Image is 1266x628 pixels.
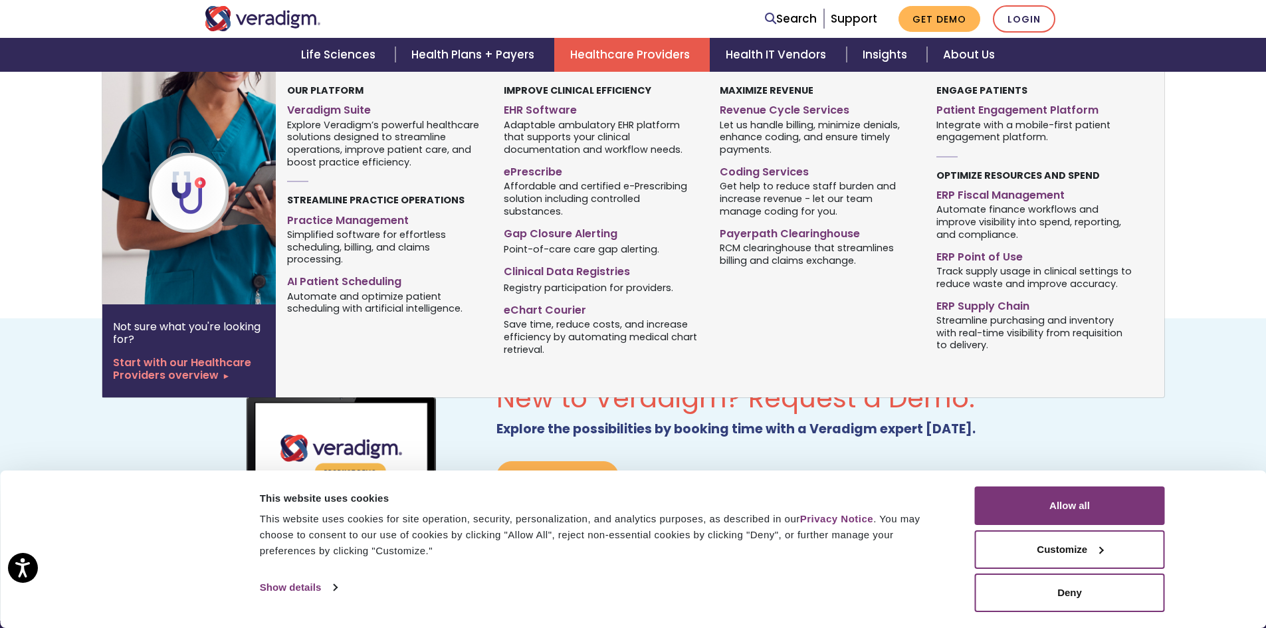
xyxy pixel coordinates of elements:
a: Health IT Vendors [710,38,846,72]
p: Explore the possibilities by booking time with a Veradigm expert [DATE]. [496,419,1061,440]
span: Streamline purchasing and inventory with real-time visibility from requisition to delivery. [936,313,1132,352]
div: This website uses cookies for site operation, security, personalization, and analytics purposes, ... [260,511,945,559]
a: Insights [847,38,927,72]
a: Revenue Cycle Services [720,98,916,118]
a: Login [993,5,1055,33]
a: Get Demo [898,6,980,32]
button: Allow all [975,486,1165,525]
strong: Improve Clinical Efficiency [504,84,651,97]
a: Healthcare Providers [554,38,710,72]
a: Health Plans + Payers [395,38,554,72]
a: Support [831,11,877,27]
a: ERP Fiscal Management [936,183,1132,203]
strong: Optimize Resources and Spend [936,169,1100,182]
span: Explore Veradigm’s powerful healthcare solutions designed to streamline operations, improve patie... [287,118,483,168]
span: Automate and optimize patient scheduling with artificial intelligence. [287,289,483,315]
span: Affordable and certified e-Prescribing solution including controlled substances. [504,179,700,218]
span: Adaptable ambulatory EHR platform that supports your clinical documentation and workflow needs. [504,118,700,156]
a: Practice Management [287,209,483,228]
img: Healthcare Provider [102,72,316,304]
span: Registry participation for providers. [504,280,673,294]
span: Track supply usage in clinical settings to reduce waste and improve accuracy. [936,264,1132,290]
iframe: Drift Chat Widget [1011,532,1250,612]
a: Privacy Notice [800,513,873,524]
h2: New to Veradigm? Request a Demo. [496,382,1061,414]
a: ERP Supply Chain [936,294,1132,314]
a: AI Patient Scheduling [287,270,483,289]
a: Request Demo [496,461,619,492]
span: Save time, reduce costs, and increase efficiency by automating medical chart retrieval. [504,318,700,356]
a: Life Sciences [285,38,395,72]
span: RCM clearinghouse that streamlines billing and claims exchange. [720,241,916,266]
span: Integrate with a mobile-first patient engagement platform. [936,118,1132,144]
span: Point-of-care care gap alerting. [504,243,659,256]
a: Coding Services [720,160,916,179]
strong: Engage Patients [936,84,1027,97]
span: Let us handle billing, minimize denials, enhance coding, and ensure timely payments. [720,118,916,156]
a: About Us [927,38,1011,72]
a: EHR Software [504,98,700,118]
img: Veradigm logo [205,6,321,31]
a: Clinical Data Registries [504,260,700,279]
a: Start with our Healthcare Providers overview [113,356,265,381]
button: Deny [975,574,1165,612]
a: ERP Point of Use [936,245,1132,264]
a: Patient Engagement Platform [936,98,1132,118]
button: Customize [975,530,1165,569]
a: Gap Closure Alerting [504,222,700,241]
div: This website uses cookies [260,490,945,506]
a: Search [765,10,817,28]
p: Not sure what you're looking for? [113,320,265,346]
a: Show details [260,577,337,597]
strong: Our Platform [287,84,364,97]
a: Veradigm Suite [287,98,483,118]
a: Payerpath Clearinghouse [720,222,916,241]
span: Simplified software for effortless scheduling, billing, and claims processing. [287,227,483,266]
strong: Maximize Revenue [720,84,813,97]
strong: Streamline Practice Operations [287,193,465,207]
a: eChart Courier [504,298,700,318]
span: Automate finance workflows and improve visibility into spend, reporting, and compliance. [936,203,1132,241]
a: ePrescribe [504,160,700,179]
span: Get help to reduce staff burden and increase revenue - let our team manage coding for you. [720,179,916,218]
